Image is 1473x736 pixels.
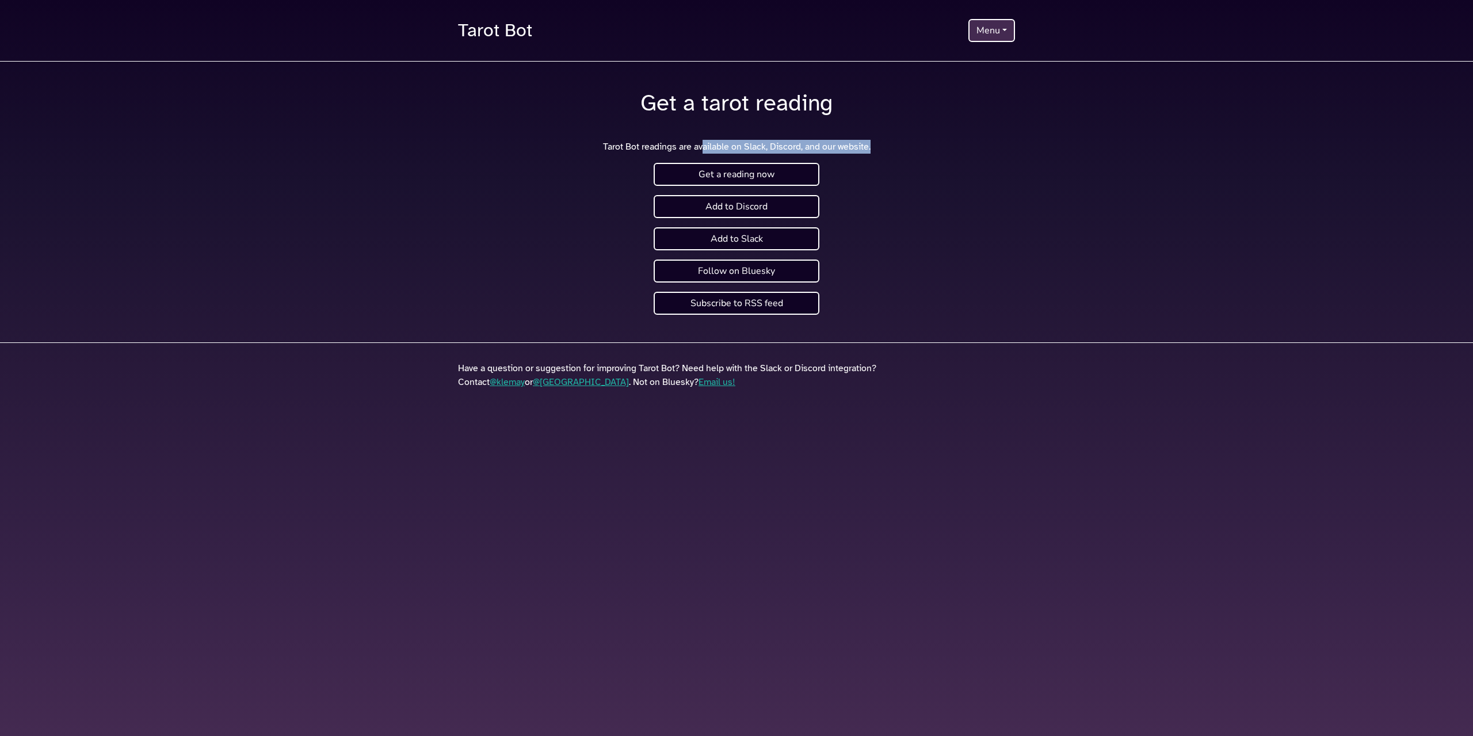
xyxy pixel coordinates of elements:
a: Follow on Bluesky [654,260,819,283]
a: Add to Slack [654,227,819,250]
a: Subscribe to RSS feed [654,292,819,315]
a: Email us! [699,376,735,388]
button: Menu [968,19,1015,42]
a: Tarot Bot [458,14,532,47]
p: Tarot Bot readings are available on Slack, Discord, and our website. [458,140,1015,154]
a: Add to Discord [654,195,819,218]
a: Get a reading now [654,163,819,186]
a: @klemay [490,376,525,388]
p: Have a question or suggestion for improving Tarot Bot? Need help with the Slack or Discord integr... [458,361,1015,389]
a: @[GEOGRAPHIC_DATA] [533,376,629,388]
h1: Get a tarot reading [458,89,1015,117]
